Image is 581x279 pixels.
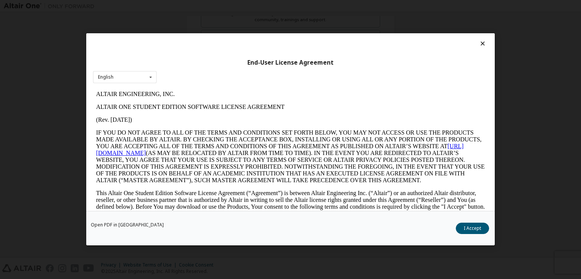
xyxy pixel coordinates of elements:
[93,59,488,67] div: End-User License Agreement
[3,3,392,10] p: ALTAIR ENGINEERING, INC.
[456,223,489,234] button: I Accept
[3,55,371,68] a: [URL][DOMAIN_NAME]
[3,16,392,23] p: ALTAIR ONE STUDENT EDITION SOFTWARE LICENSE AGREEMENT
[98,75,113,79] div: English
[3,42,392,96] p: IF YOU DO NOT AGREE TO ALL OF THE TERMS AND CONDITIONS SET FORTH BELOW, YOU MAY NOT ACCESS OR USE...
[3,102,392,129] p: This Altair One Student Edition Software License Agreement (“Agreement”) is between Altair Engine...
[91,223,164,228] a: Open PDF in [GEOGRAPHIC_DATA]
[3,29,392,36] p: (Rev. [DATE])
